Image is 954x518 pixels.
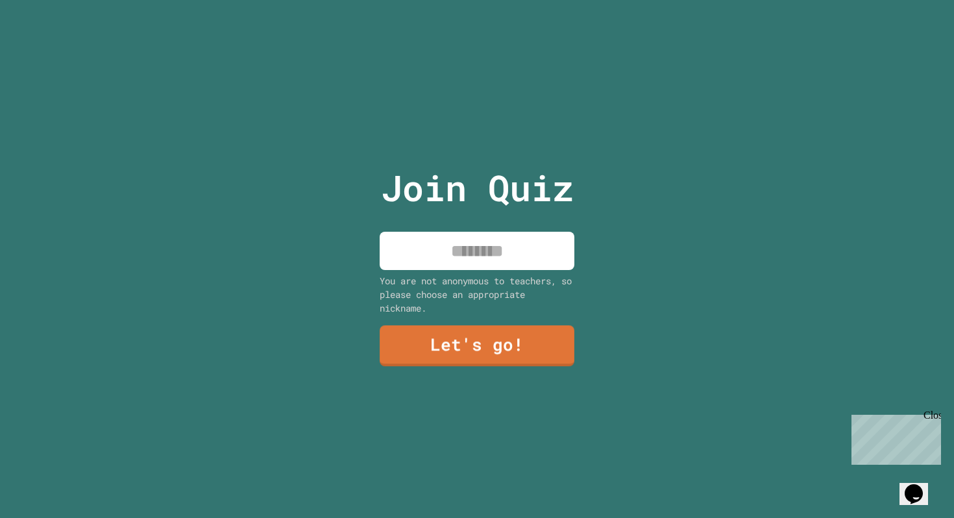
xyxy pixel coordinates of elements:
[899,466,941,505] iframe: chat widget
[380,274,574,315] div: You are not anonymous to teachers, so please choose an appropriate nickname.
[846,410,941,465] iframe: chat widget
[5,5,90,82] div: Chat with us now!Close
[380,325,574,366] a: Let's go!
[381,161,574,215] p: Join Quiz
